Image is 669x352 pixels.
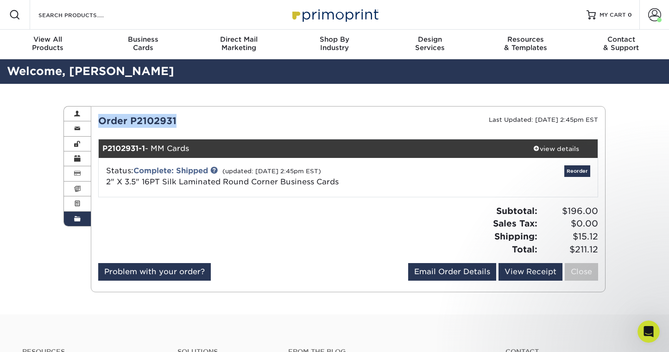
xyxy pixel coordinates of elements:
div: view details [514,144,598,153]
strong: Total: [512,244,537,254]
iframe: Intercom live chat [637,321,660,343]
span: $211.12 [540,243,598,256]
span: MY CART [600,11,626,19]
a: view details [514,139,598,158]
a: 2" X 3.5" 16PT Silk Laminated Round Corner Business Cards [106,177,339,186]
a: View Receipt [499,263,562,281]
a: Direct MailMarketing [191,30,287,59]
span: Direct Mail [191,35,287,44]
a: Reorder [564,165,590,177]
strong: P2102931-1 [102,144,145,153]
a: Contact& Support [574,30,669,59]
div: & Templates [478,35,573,52]
div: Industry [287,35,382,52]
input: SEARCH PRODUCTS..... [38,9,128,20]
a: Problem with your order? [98,263,211,281]
span: Resources [478,35,573,44]
div: & Support [574,35,669,52]
span: Shop By [287,35,382,44]
span: $196.00 [540,205,598,218]
div: Order P2102931 [91,114,348,128]
div: - MM Cards [99,139,515,158]
span: $15.12 [540,230,598,243]
a: BusinessCards [95,30,191,59]
span: Business [95,35,191,44]
img: Primoprint [288,5,381,25]
strong: Sales Tax: [493,218,537,228]
a: Resources& Templates [478,30,573,59]
a: Shop ByIndustry [287,30,382,59]
div: Marketing [191,35,287,52]
span: Design [382,35,478,44]
span: 0 [628,12,632,18]
span: $0.00 [540,217,598,230]
div: Cards [95,35,191,52]
div: Status: [99,165,431,188]
div: Services [382,35,478,52]
a: Email Order Details [408,263,496,281]
strong: Subtotal: [496,206,537,216]
a: DesignServices [382,30,478,59]
a: Close [565,263,598,281]
strong: Shipping: [494,231,537,241]
small: Last Updated: [DATE] 2:45pm EST [489,116,598,123]
small: (updated: [DATE] 2:45pm EST) [222,168,321,175]
a: Complete: Shipped [133,166,208,175]
span: Contact [574,35,669,44]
